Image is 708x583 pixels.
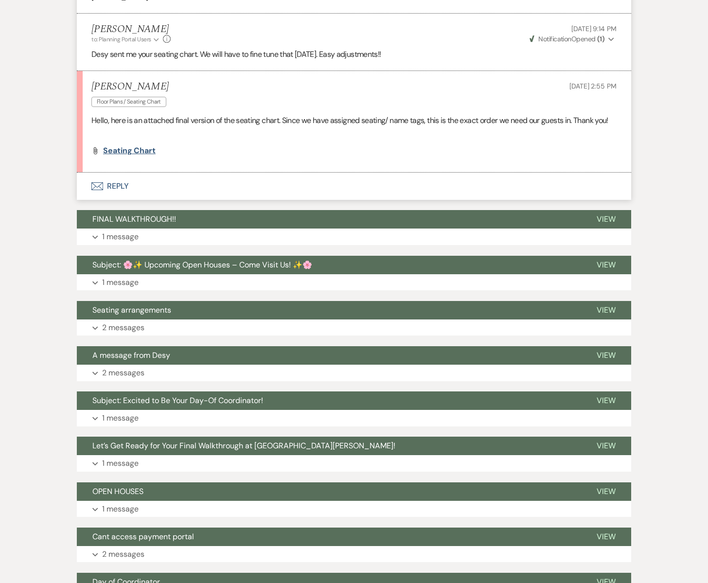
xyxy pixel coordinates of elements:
button: OPEN HOUSES [77,482,581,501]
button: Reply [77,173,631,200]
button: View [581,301,631,319]
button: View [581,346,631,365]
span: seating chart [103,145,156,156]
p: 1 message [102,457,139,470]
button: 2 messages [77,319,631,336]
a: seating chart [103,147,156,155]
button: View [581,391,631,410]
button: View [581,437,631,455]
p: 1 message [102,230,139,243]
button: View [581,256,631,274]
button: 2 messages [77,365,631,381]
span: View [597,531,616,542]
button: 2 messages [77,546,631,563]
span: View [597,350,616,360]
button: Subject: 🌸✨ Upcoming Open Houses – Come Visit Us! ✨🌸 [77,256,581,274]
button: View [581,210,631,229]
p: Desy sent me your seating chart. We will have to fine tune that [DATE]. Easy adjustments!! [91,48,617,61]
span: View [597,441,616,451]
span: FINAL WALKTHROUGH!! [92,214,176,224]
span: Seating arrangements [92,305,171,315]
h5: [PERSON_NAME] [91,81,171,93]
span: View [597,260,616,270]
button: 1 message [77,501,631,517]
span: Subject: Excited to Be Your Day-Of Coordinator! [92,395,263,406]
button: A message from Desy [77,346,581,365]
button: View [581,482,631,501]
h5: [PERSON_NAME] [91,23,171,35]
span: Let’s Get Ready for Your Final Walkthrough at [GEOGRAPHIC_DATA][PERSON_NAME]! [92,441,395,451]
span: [DATE] 2:55 PM [569,82,617,90]
span: Floor Plans / Seating Chart [91,97,166,107]
button: Seating arrangements [77,301,581,319]
button: Subject: Excited to Be Your Day-Of Coordinator! [77,391,581,410]
button: View [581,528,631,546]
button: FINAL WALKTHROUGH!! [77,210,581,229]
span: View [597,214,616,224]
span: A message from Desy [92,350,170,360]
p: 1 message [102,503,139,515]
button: Let’s Get Ready for Your Final Walkthrough at [GEOGRAPHIC_DATA][PERSON_NAME]! [77,437,581,455]
p: Hello, here is an attached final version of the seating chart. Since we have assigned seating/ na... [91,114,617,127]
span: Notification [538,35,571,43]
p: 2 messages [102,367,144,379]
span: View [597,486,616,496]
p: 1 message [102,412,139,424]
button: NotificationOpened (1) [528,34,617,44]
button: 1 message [77,455,631,472]
span: to: Planning Portal Users [91,35,151,43]
p: 1 message [102,276,139,289]
span: OPEN HOUSES [92,486,143,496]
p: 2 messages [102,548,144,561]
button: to: Planning Portal Users [91,35,160,44]
span: [DATE] 9:14 PM [571,24,617,33]
button: 1 message [77,274,631,291]
button: 1 message [77,229,631,245]
span: View [597,305,616,315]
button: 1 message [77,410,631,426]
span: View [597,395,616,406]
button: Cant access payment portal [77,528,581,546]
p: 2 messages [102,321,144,334]
span: Cant access payment portal [92,531,194,542]
strong: ( 1 ) [597,35,604,43]
span: Opened [530,35,604,43]
span: Subject: 🌸✨ Upcoming Open Houses – Come Visit Us! ✨🌸 [92,260,312,270]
